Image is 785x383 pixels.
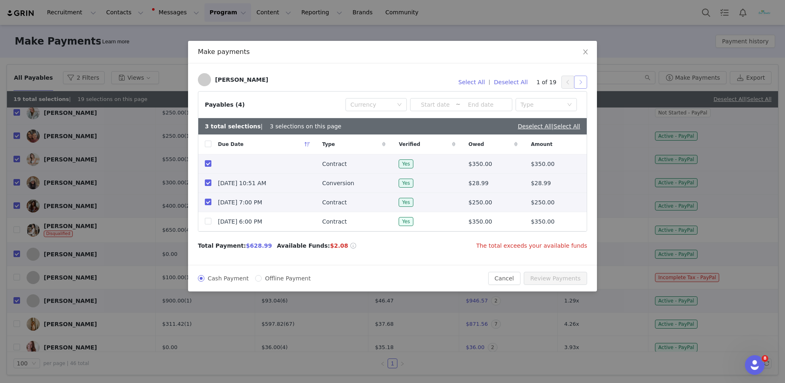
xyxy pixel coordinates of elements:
span: $28.99 [531,179,551,188]
a: Deselect All [518,123,552,130]
span: Contract [322,217,347,226]
span: Yes [399,198,413,207]
span: Yes [399,179,413,188]
span: Type [322,141,335,148]
span: $28.99 [469,179,489,188]
i: icon: down [397,102,402,108]
span: [DATE] 6:00 PM [218,217,262,226]
span: $2.08 [330,242,348,249]
button: Cancel [488,272,520,285]
span: Contract [322,160,347,168]
span: Total Payment: [198,242,246,250]
button: Review Payments [524,272,587,285]
span: | [552,123,580,130]
div: Currency [350,101,393,109]
span: $350.00 [531,217,554,226]
span: [DATE] 7:00 PM [218,198,262,207]
span: Offline Payment [262,275,314,282]
button: Select All [455,76,489,89]
span: 8 [762,355,768,362]
span: $350.00 [531,160,554,168]
a: Select All [554,123,580,130]
input: End date [460,100,501,109]
span: $350.00 [469,160,492,168]
span: Yes [399,159,413,168]
div: Type [520,101,563,109]
span: Owed [469,141,484,148]
div: [PERSON_NAME] [215,76,268,83]
span: Contract [322,198,347,207]
span: Conversion [322,179,354,188]
iframe: Intercom live chat [745,355,765,375]
span: Due Date [218,141,244,148]
span: $628.99 [246,242,272,249]
span: The total exceeds your available funds [476,242,587,250]
article: Payables [198,91,587,232]
span: $250.00 [469,198,492,207]
div: 1 of 19 [536,76,587,89]
span: [DATE] 10:51 AM [218,179,266,188]
span: Cash Payment [204,275,252,282]
span: Yes [399,217,413,226]
i: icon: down [567,102,572,108]
button: Close [574,41,597,64]
span: Amount [531,141,552,148]
span: Available Funds: [277,242,330,250]
span: | [489,78,490,86]
span: $350.00 [469,217,492,226]
input: Start date [415,100,455,109]
a: [PERSON_NAME] [198,73,268,86]
b: 3 total selections [205,123,261,130]
span: Verified [399,141,420,148]
button: Deselect All [490,76,532,89]
span: $250.00 [531,198,554,207]
i: icon: close [582,49,589,55]
div: Payables (4) [205,101,245,109]
div: Make payments [198,47,587,56]
div: | 3 selections on this page [205,122,341,131]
